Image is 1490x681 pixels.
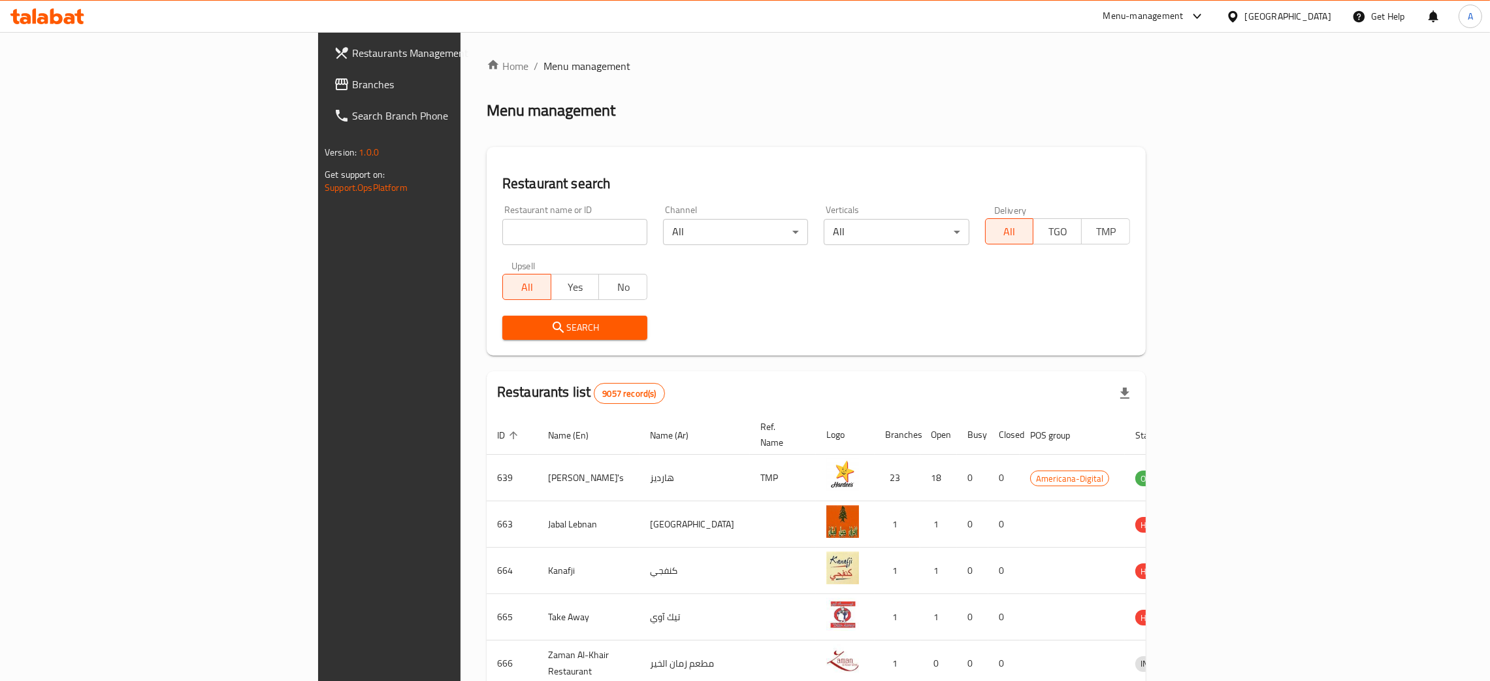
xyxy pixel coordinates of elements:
span: No [604,278,642,297]
h2: Restaurant search [502,174,1130,193]
span: Get support on: [325,166,385,183]
span: Version: [325,144,357,161]
span: Yes [557,278,594,297]
span: Menu management [543,58,630,74]
h2: Restaurants list [497,382,665,404]
th: Logo [816,415,875,455]
button: TMP [1081,218,1130,244]
nav: breadcrumb [487,58,1146,74]
td: كنفجي [640,548,750,594]
h2: Menu management [487,100,615,121]
td: 0 [988,501,1020,548]
a: Branches [323,69,567,100]
td: Kanafji [538,548,640,594]
span: Ref. Name [760,419,800,450]
span: OPEN [1135,471,1167,486]
span: INACTIVE [1135,656,1180,671]
span: TGO [1039,222,1077,241]
td: 18 [920,455,957,501]
a: Support.OpsPlatform [325,179,408,196]
td: 0 [988,455,1020,501]
th: Closed [988,415,1020,455]
span: 1.0.0 [359,144,379,161]
th: Open [920,415,957,455]
span: HIDDEN [1135,564,1174,579]
span: Name (Ar) [650,427,705,443]
td: Take Away [538,594,640,640]
div: Menu-management [1103,8,1184,24]
td: 23 [875,455,920,501]
div: OPEN [1135,471,1167,486]
td: 1 [875,548,920,594]
input: Search for restaurant name or ID.. [502,219,647,245]
td: 0 [957,594,988,640]
span: Search Branch Phone [352,108,557,124]
td: 1 [875,501,920,548]
span: 9057 record(s) [594,388,664,400]
span: A [1468,9,1473,24]
td: 1 [920,594,957,640]
span: All [991,222,1029,241]
div: Export file [1109,378,1141,409]
td: هارديز [640,455,750,501]
span: Status [1135,427,1178,443]
td: 1 [920,548,957,594]
span: Search [513,320,637,336]
td: 1 [920,501,957,548]
span: Name (En) [548,427,606,443]
td: 0 [988,548,1020,594]
label: Delivery [994,205,1027,214]
td: 0 [957,501,988,548]
img: Jabal Lebnan [826,505,859,538]
td: تيك آوي [640,594,750,640]
td: [GEOGRAPHIC_DATA] [640,501,750,548]
div: [GEOGRAPHIC_DATA] [1245,9,1331,24]
span: Branches [352,76,557,92]
img: Take Away [826,598,859,631]
span: Restaurants Management [352,45,557,61]
div: All [824,219,969,245]
span: All [508,278,546,297]
div: HIDDEN [1135,610,1174,625]
span: HIDDEN [1135,518,1174,533]
span: TMP [1087,222,1125,241]
div: Total records count [594,383,664,404]
td: [PERSON_NAME]'s [538,455,640,501]
th: Busy [957,415,988,455]
span: HIDDEN [1135,610,1174,625]
button: All [502,274,551,300]
button: Yes [551,274,600,300]
td: 0 [957,455,988,501]
td: TMP [750,455,816,501]
a: Restaurants Management [323,37,567,69]
div: All [663,219,808,245]
th: Branches [875,415,920,455]
button: Search [502,316,647,340]
div: HIDDEN [1135,563,1174,579]
label: Upsell [511,261,536,270]
span: Americana-Digital [1031,471,1109,486]
td: 0 [957,548,988,594]
td: 1 [875,594,920,640]
img: Zaman Al-Khair Restaurant [826,644,859,677]
td: Jabal Lebnan [538,501,640,548]
span: ID [497,427,522,443]
img: Hardee's [826,459,859,491]
a: Search Branch Phone [323,100,567,131]
span: POS group [1030,427,1087,443]
button: All [985,218,1034,244]
button: No [598,274,647,300]
td: 0 [988,594,1020,640]
img: Kanafji [826,552,859,584]
button: TGO [1033,218,1082,244]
